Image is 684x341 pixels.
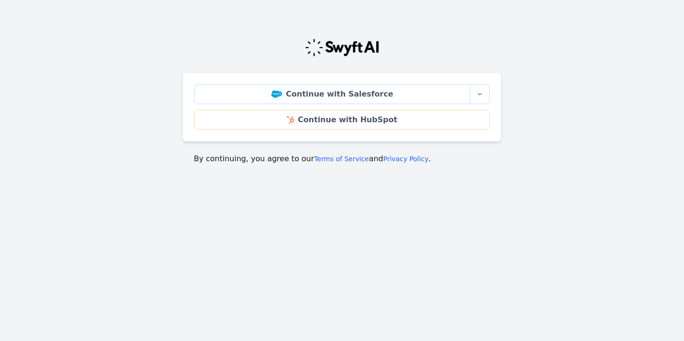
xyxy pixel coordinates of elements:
a: Continue with HubSpot [194,110,490,130]
img: Salesforce [271,90,282,98]
img: HubSpot [287,116,294,124]
a: Privacy Policy [383,155,428,163]
p: By continuing, you agree to our and . [194,153,490,165]
a: Continue with Salesforce [194,84,470,104]
img: Swyft Logo [304,38,380,57]
a: Terms of Service [314,155,369,163]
